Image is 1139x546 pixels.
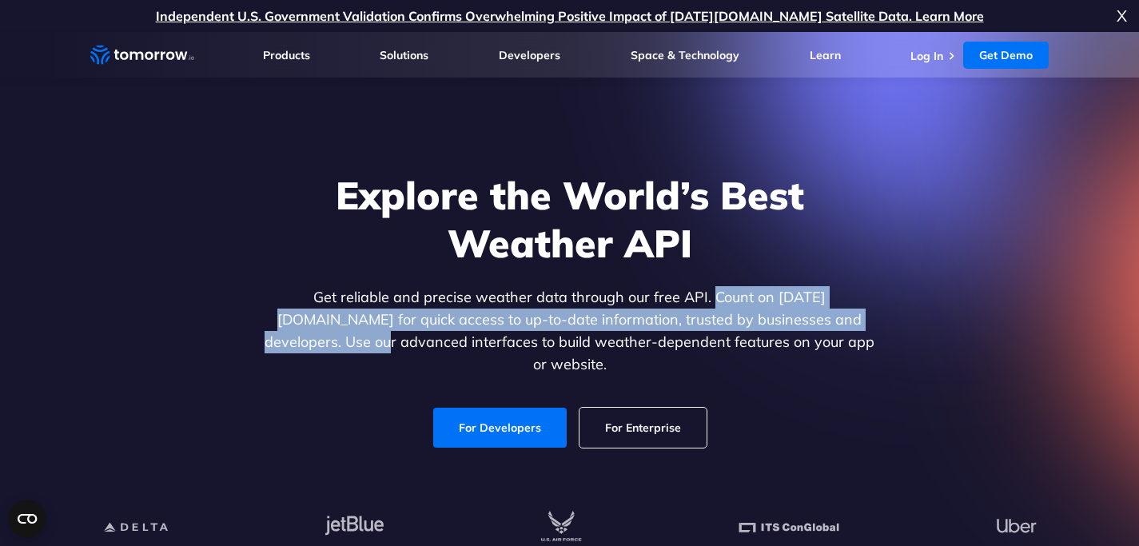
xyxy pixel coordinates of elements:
[433,408,567,448] a: For Developers
[263,48,310,62] a: Products
[499,48,560,62] a: Developers
[90,43,194,67] a: Home link
[631,48,739,62] a: Space & Technology
[380,48,428,62] a: Solutions
[261,286,878,376] p: Get reliable and precise weather data through our free API. Count on [DATE][DOMAIN_NAME] for quic...
[810,48,841,62] a: Learn
[963,42,1049,69] a: Get Demo
[8,500,46,538] button: Open CMP widget
[261,171,878,267] h1: Explore the World’s Best Weather API
[579,408,707,448] a: For Enterprise
[910,49,943,63] a: Log In
[156,8,984,24] a: Independent U.S. Government Validation Confirms Overwhelming Positive Impact of [DATE][DOMAIN_NAM...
